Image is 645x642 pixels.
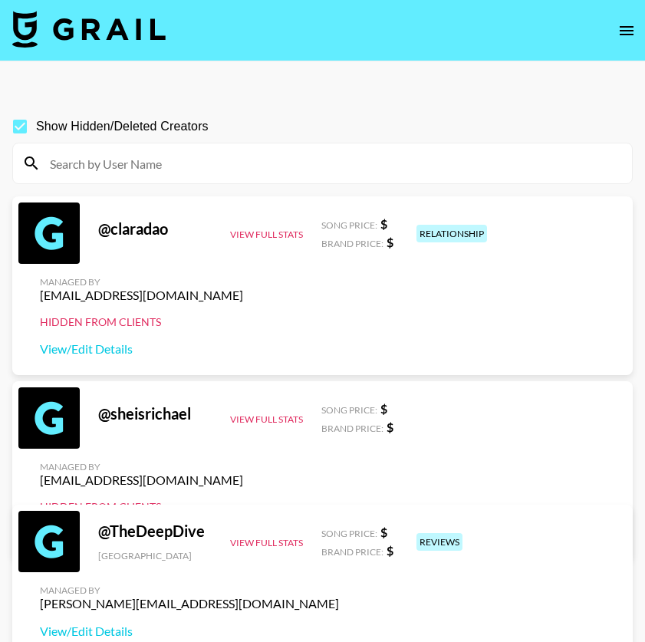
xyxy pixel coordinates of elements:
div: [GEOGRAPHIC_DATA] [98,550,212,561]
button: open drawer [611,15,642,46]
div: @ claradao [98,219,212,239]
strong: $ [387,420,393,434]
div: Hidden from Clients [40,315,243,329]
span: Show Hidden/Deleted Creators [36,117,209,136]
div: [PERSON_NAME][EMAIL_ADDRESS][DOMAIN_NAME] [40,596,339,611]
span: Song Price: [321,528,377,539]
span: Song Price: [321,219,377,231]
span: Brand Price: [321,238,383,249]
div: @ TheDeepDive [98,522,212,541]
div: Managed By [40,276,243,288]
img: Grail Talent [12,11,166,48]
button: View Full Stats [230,537,303,548]
div: @ sheisrichael [98,404,212,423]
div: [EMAIL_ADDRESS][DOMAIN_NAME] [40,288,243,303]
div: [EMAIL_ADDRESS][DOMAIN_NAME] [40,472,243,488]
span: Brand Price: [321,423,383,434]
span: Brand Price: [321,546,383,558]
button: View Full Stats [230,229,303,240]
div: Hidden from Clients [40,500,243,514]
span: Song Price: [321,404,377,416]
div: Managed By [40,461,243,472]
strong: $ [380,401,387,416]
div: relationship [416,225,487,242]
a: View/Edit Details [40,624,339,639]
div: Managed By [40,584,339,596]
strong: $ [387,543,393,558]
strong: $ [380,525,387,539]
button: View Full Stats [230,413,303,425]
strong: $ [387,235,393,249]
div: reviews [416,533,462,551]
a: View/Edit Details [40,341,243,357]
strong: $ [380,216,387,231]
input: Search by User Name [41,151,623,176]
